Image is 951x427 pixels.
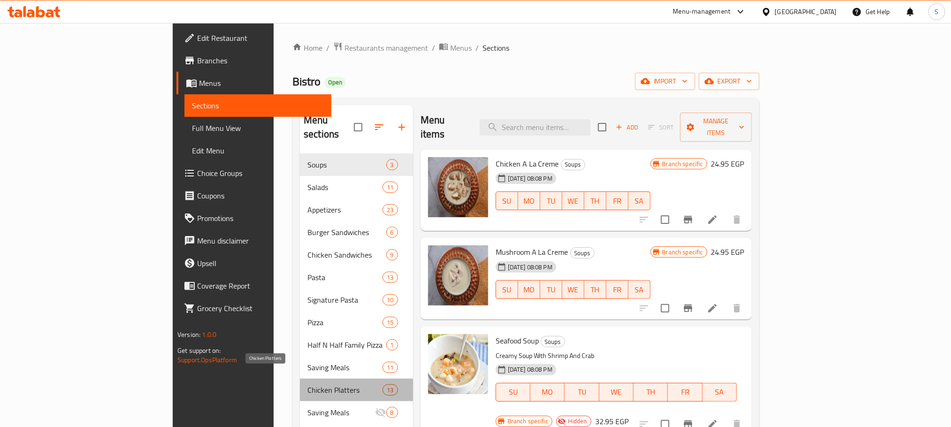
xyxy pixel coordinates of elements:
span: Add item [612,120,642,135]
div: Open [324,77,346,88]
span: import [643,76,688,87]
span: 1.0.0 [202,328,217,341]
span: 13 [383,273,397,282]
span: Appetizers [307,204,383,215]
span: Pizza [307,317,383,328]
a: Edit menu item [707,214,718,225]
div: items [383,384,398,396]
div: Soups [307,159,386,170]
span: Menus [199,77,324,89]
span: Saving Meals [307,407,375,418]
span: [DATE] 08:08 PM [504,365,556,374]
span: 3 [387,160,398,169]
button: Manage items [680,113,752,142]
span: WE [603,385,630,399]
a: Menus [176,72,331,94]
button: Branch-specific-item [677,208,699,231]
span: Select section first [642,120,680,135]
button: TU [540,191,562,210]
div: Pasta13 [300,266,413,289]
span: Signature Pasta [307,294,383,305]
div: Appetizers23 [300,198,413,221]
span: Manage items [688,115,744,139]
button: delete [726,297,748,320]
span: WE [566,283,581,297]
div: Burger Sandwiches6 [300,221,413,244]
button: SA [629,280,651,299]
span: Version: [177,328,200,341]
div: items [383,182,398,193]
div: Salads11 [300,176,413,198]
div: items [383,272,398,283]
div: Soups3 [300,153,413,176]
button: export [699,73,759,90]
span: Soups [571,248,594,259]
span: Select section [592,117,612,137]
span: Salads [307,182,383,193]
li: / [475,42,479,53]
a: Restaurants management [333,42,428,54]
div: items [386,407,398,418]
div: items [386,339,398,351]
span: Saving Meals [307,362,383,373]
span: Mushroom A La Creme [496,245,568,259]
span: Coupons [197,190,324,201]
button: FR [606,280,629,299]
button: TU [565,383,599,402]
span: Seafood Soup [496,334,539,348]
button: FR [606,191,629,210]
span: Open [324,78,346,86]
a: Menu disclaimer [176,229,331,252]
div: items [386,159,398,170]
span: Branch specific [659,248,707,257]
div: items [383,317,398,328]
div: Pizza15 [300,311,413,334]
h6: 24.95 EGP [711,157,744,170]
span: TU [544,283,559,297]
img: Mushroom A La Creme [428,245,488,305]
span: [DATE] 08:08 PM [504,174,556,183]
a: Choice Groups [176,162,331,184]
div: [GEOGRAPHIC_DATA] [775,7,837,17]
span: MO [522,194,537,208]
span: FR [610,194,625,208]
span: Full Menu View [192,122,324,134]
span: export [706,76,752,87]
span: 9 [387,251,398,259]
a: Edit Restaurant [176,27,331,49]
span: 6 [387,228,398,237]
span: WE [566,194,581,208]
span: SA [706,385,733,399]
span: FR [672,385,698,399]
div: Signature Pasta10 [300,289,413,311]
span: 11 [383,183,397,192]
a: Promotions [176,207,331,229]
button: SU [496,280,518,299]
span: 23 [383,206,397,214]
a: Support.OpsPlatform [177,354,237,366]
span: Select to update [655,210,675,229]
input: search [480,119,591,136]
img: Chicken A La Creme [428,157,488,217]
div: items [383,204,398,215]
button: TH [584,191,606,210]
span: Sections [483,42,509,53]
div: items [383,294,398,305]
h6: 24.95 EGP [711,245,744,259]
span: 8 [387,408,398,417]
span: 1 [387,341,398,350]
span: Burger Sandwiches [307,227,386,238]
span: Add [614,122,640,133]
nav: breadcrumb [292,42,759,54]
div: Chicken Platters13 [300,379,413,401]
span: Hidden [564,417,591,426]
span: Restaurants management [345,42,428,53]
div: Half N Half Family Pizza1 [300,334,413,356]
a: Menus [439,42,472,54]
div: items [386,227,398,238]
span: Branch specific [504,417,552,426]
button: MO [518,191,540,210]
a: Sections [184,94,331,117]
